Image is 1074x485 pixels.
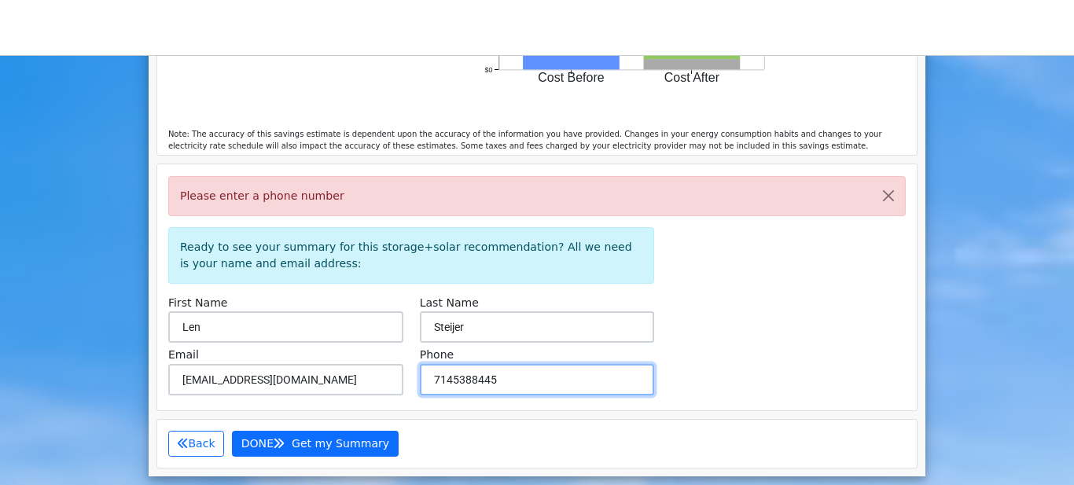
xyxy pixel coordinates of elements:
[168,295,228,311] label: First Name
[180,189,344,202] span: Please enter a phone number
[420,295,479,311] label: Last Name
[664,72,720,85] text: Cost After
[538,72,605,85] text: Cost Before
[644,60,741,70] rect: onclick=""
[168,347,199,363] label: Email
[292,437,389,450] span: Get my Summary
[420,347,454,363] label: Phone
[644,41,741,59] rect: onclick=""
[232,431,399,457] button: DONE Get my Summary
[168,128,906,152] p: Note: The accuracy of this savings estimate is dependent upon the accuracy of the information you...
[168,227,654,284] div: Ready to see your summary for this storage+solar recommendation? All we need is your name and ema...
[168,431,224,457] button: Back
[484,66,492,74] text: $0
[872,177,905,215] button: Close
[471,49,492,57] text: $20.00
